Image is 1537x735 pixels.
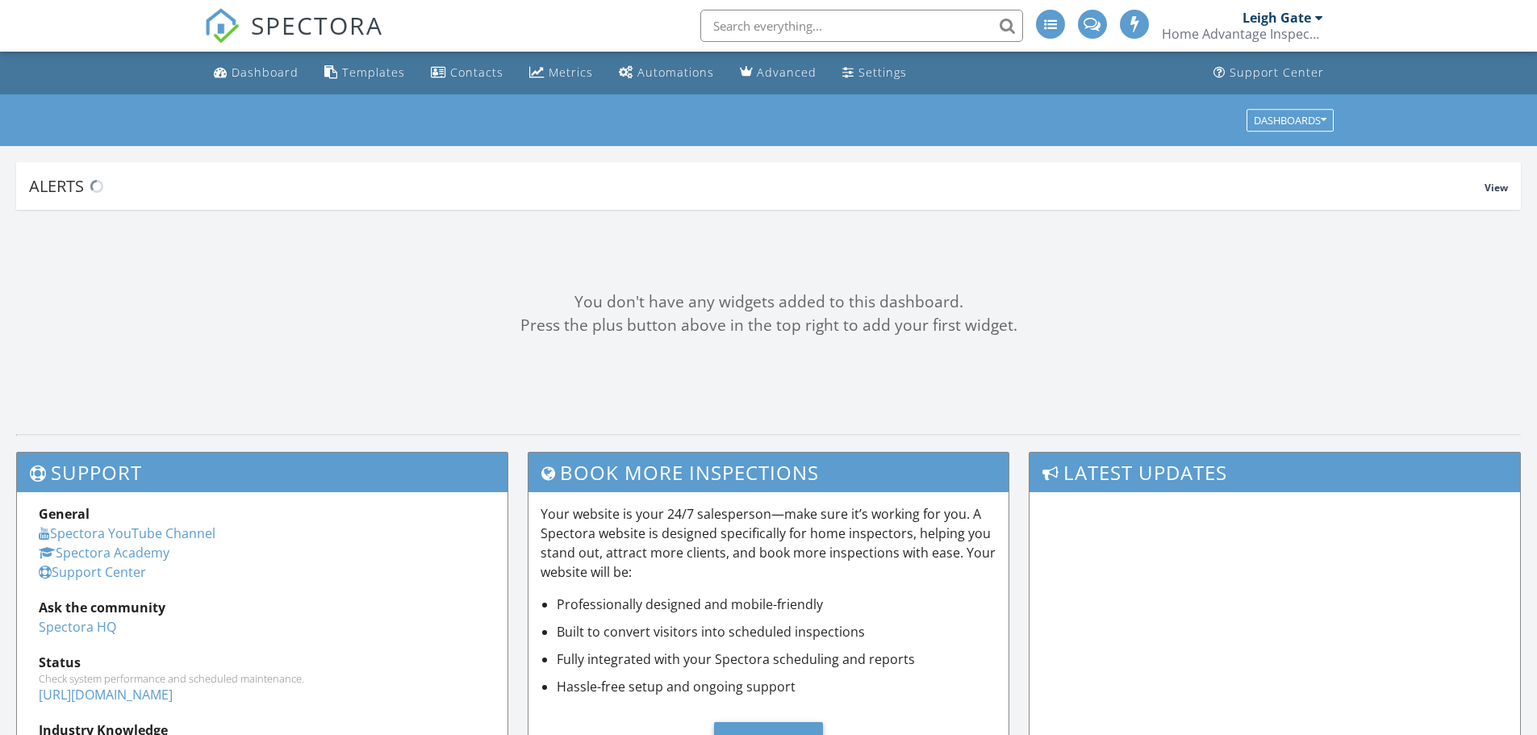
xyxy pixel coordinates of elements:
[858,65,907,80] div: Settings
[204,22,383,56] a: SPECTORA
[39,598,486,617] div: Ask the community
[637,65,714,80] div: Automations
[523,58,599,88] a: Metrics
[39,524,215,542] a: Spectora YouTube Channel
[557,622,997,641] li: Built to convert visitors into scheduled inspections
[1254,115,1326,126] div: Dashboards
[733,58,823,88] a: Advanced
[528,453,1009,492] h3: Book More Inspections
[549,65,593,80] div: Metrics
[557,649,997,669] li: Fully integrated with your Spectora scheduling and reports
[39,672,486,685] div: Check system performance and scheduled maintenance.
[39,563,146,581] a: Support Center
[251,8,383,42] span: SPECTORA
[16,290,1521,314] div: You don't have any widgets added to this dashboard.
[1247,109,1334,132] button: Dashboards
[450,65,503,80] div: Contacts
[557,677,997,696] li: Hassle-free setup and ongoing support
[39,618,116,636] a: Spectora HQ
[17,453,507,492] h3: Support
[342,65,405,80] div: Templates
[541,504,997,582] p: Your website is your 24/7 salesperson—make sure it’s working for you. A Spectora website is desig...
[424,58,510,88] a: Contacts
[1485,181,1508,194] span: View
[757,65,817,80] div: Advanced
[39,686,173,704] a: [URL][DOMAIN_NAME]
[700,10,1023,42] input: Search everything...
[207,58,305,88] a: Dashboard
[612,58,720,88] a: Automations (Advanced)
[1030,453,1520,492] h3: Latest Updates
[16,314,1521,337] div: Press the plus button above in the top right to add your first widget.
[204,8,240,44] img: The Best Home Inspection Software - Spectora
[1243,10,1311,26] div: Leigh Gate
[1162,26,1323,42] div: Home Advantage Inspections
[318,58,411,88] a: Templates
[1230,65,1324,80] div: Support Center
[557,595,997,614] li: Professionally designed and mobile-friendly
[836,58,913,88] a: Settings
[39,653,486,672] div: Status
[1207,58,1330,88] a: Support Center
[39,505,90,523] strong: General
[39,544,169,562] a: Spectora Academy
[232,65,299,80] div: Dashboard
[29,175,1485,197] div: Alerts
